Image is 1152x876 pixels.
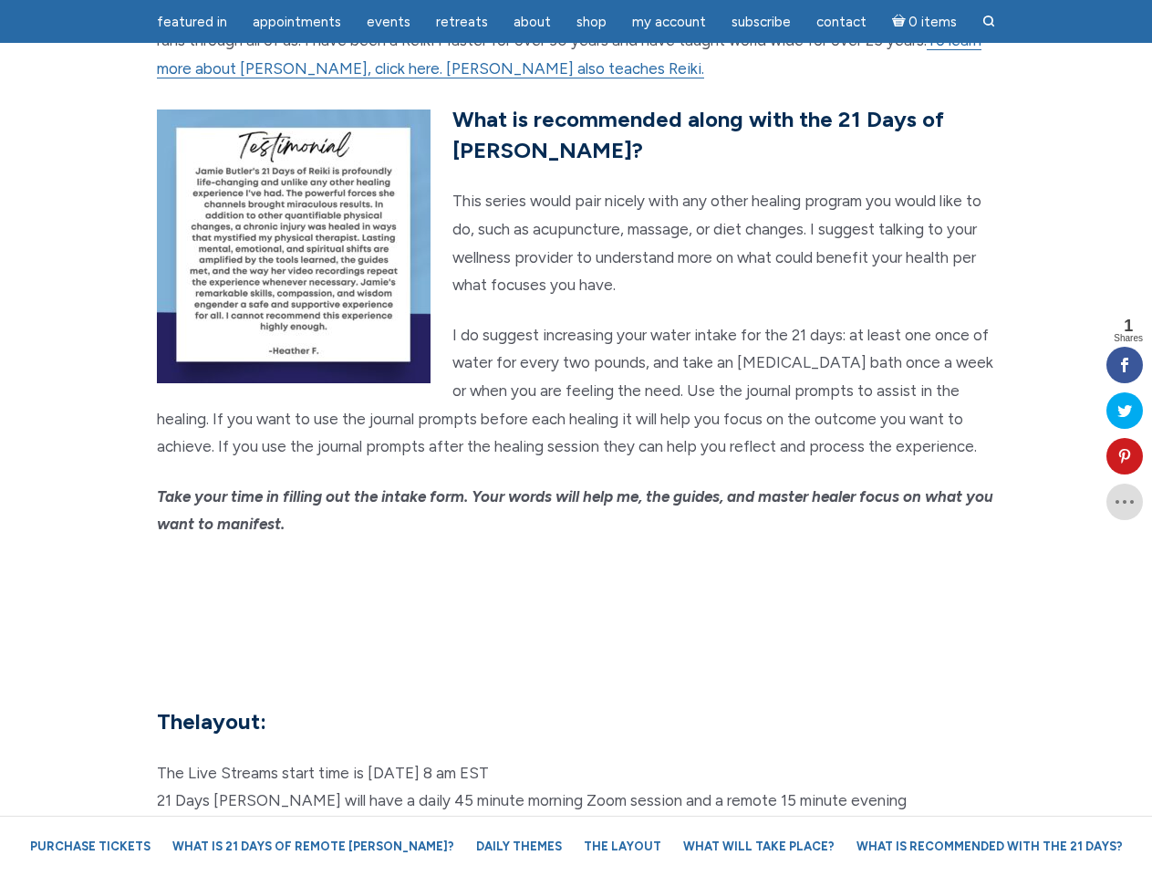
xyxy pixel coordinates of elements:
a: Purchase Tickets [21,830,160,862]
span: About [514,14,551,30]
span: Appointments [253,14,341,30]
span: My Account [632,14,706,30]
span: Shares [1114,334,1143,343]
a: The Layout [575,830,670,862]
span: featured in [157,14,227,30]
span: 0 items [908,16,957,29]
strong: The layout: [157,708,266,735]
span: Events [367,14,410,30]
a: To learn more about [PERSON_NAME], click here. [PERSON_NAME] also teaches Reiki. [157,31,981,78]
strong: What is recommended along with the 21 Days of [PERSON_NAME]? [452,106,944,163]
a: What is 21 Days of Remote [PERSON_NAME]? [163,830,463,862]
span: Contact [816,14,867,30]
a: Appointments [242,5,352,40]
span: 1 [1114,318,1143,334]
a: What will take place? [674,830,844,862]
a: Daily Themes [467,830,571,862]
span: Subscribe [732,14,791,30]
a: Events [356,5,421,40]
a: Retreats [425,5,499,40]
em: Take your time in filling out the intake form. Your words will help me, the guides, and master he... [157,487,993,534]
a: About [503,5,562,40]
span: Retreats [436,14,488,30]
a: My Account [621,5,717,40]
i: Cart [892,14,909,30]
a: Cart0 items [881,3,969,40]
p: I do suggest increasing your water intake for the 21 days: at least one once of water for every t... [157,321,996,461]
a: Shop [566,5,618,40]
a: Subscribe [721,5,802,40]
a: featured in [146,5,238,40]
a: What is recommended with the 21 Days? [847,830,1132,862]
span: Shop [576,14,607,30]
a: Contact [805,5,877,40]
p: This series would pair nicely with any other healing program you would like to do, such as acupun... [157,187,996,298]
